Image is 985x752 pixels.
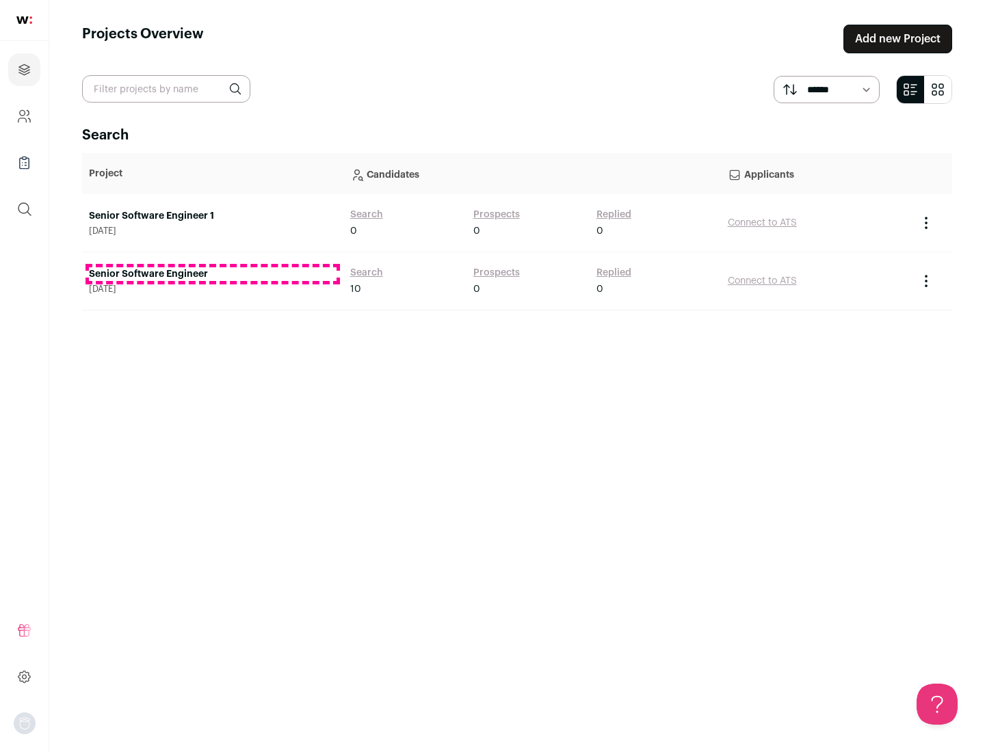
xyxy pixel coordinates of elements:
[89,267,337,281] a: Senior Software Engineer
[473,224,480,238] span: 0
[16,16,32,24] img: wellfound-shorthand-0d5821cbd27db2630d0214b213865d53afaa358527fdda9d0ea32b1df1b89c2c.svg
[918,273,934,289] button: Project Actions
[350,208,383,221] a: Search
[596,208,631,221] a: Replied
[473,282,480,296] span: 0
[728,218,797,228] a: Connect to ATS
[8,100,40,133] a: Company and ATS Settings
[728,160,904,187] p: Applicants
[82,25,204,53] h1: Projects Overview
[473,266,520,280] a: Prospects
[82,126,952,145] h2: Search
[917,684,958,725] iframe: Toggle Customer Support
[596,266,631,280] a: Replied
[89,167,337,180] p: Project
[596,224,603,238] span: 0
[8,53,40,86] a: Projects
[89,226,337,237] span: [DATE]
[82,75,250,103] input: Filter projects by name
[14,712,36,734] img: nopic.png
[350,266,383,280] a: Search
[596,282,603,296] span: 0
[89,209,337,223] a: Senior Software Engineer 1
[14,712,36,734] button: Open dropdown
[350,282,361,296] span: 10
[350,160,714,187] p: Candidates
[8,146,40,179] a: Company Lists
[89,284,337,295] span: [DATE]
[918,215,934,231] button: Project Actions
[473,208,520,221] a: Prospects
[350,224,357,238] span: 0
[843,25,952,53] a: Add new Project
[728,276,797,286] a: Connect to ATS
